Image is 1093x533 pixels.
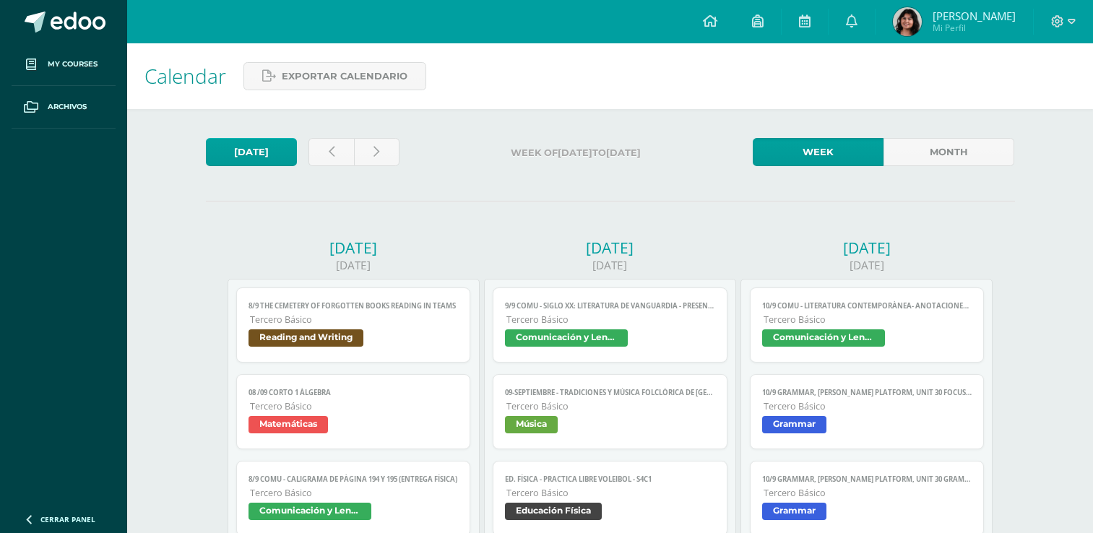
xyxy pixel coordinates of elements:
[933,9,1016,23] span: [PERSON_NAME]
[484,238,736,258] div: [DATE]
[484,258,736,273] div: [DATE]
[505,416,558,433] span: Música
[740,238,993,258] div: [DATE]
[884,138,1014,166] a: Month
[762,301,972,311] span: 10/9 COMU - Literatura contemporánea- Anotaciones en el cuaderno.
[250,313,459,326] span: Tercero Básico
[506,313,715,326] span: Tercero Básico
[762,329,885,347] span: Comunicación y Lenguaje
[48,58,98,70] span: My courses
[762,503,826,520] span: Grammar
[493,374,727,449] a: 09-septiembre - Tradiciones y música folclórica de [GEOGRAPHIC_DATA]Tercero BásicoMúsica
[893,7,922,36] img: 9da4bd09db85578faf3960d75a072bc8.png
[506,400,715,412] span: Tercero Básico
[12,86,116,129] a: Archivos
[243,62,426,90] a: Exportar calendario
[505,388,715,397] span: 09-septiembre - Tradiciones y música folclórica de [GEOGRAPHIC_DATA]
[282,63,407,90] span: Exportar calendario
[228,258,480,273] div: [DATE]
[762,416,826,433] span: Grammar
[740,258,993,273] div: [DATE]
[236,287,471,363] a: 8/9 The Cemetery of Forgotten books reading in TEAMSTercero BásicoReading and Writing
[558,147,592,158] strong: [DATE]
[933,22,1016,34] span: Mi Perfil
[764,487,972,499] span: Tercero Básico
[144,62,226,90] span: Calendar
[48,101,87,113] span: Archivos
[505,474,715,484] span: Ed. Física - PRACTICA LIBRE Voleibol - S4C1
[764,313,972,326] span: Tercero Básico
[506,487,715,499] span: Tercero Básico
[493,287,727,363] a: 9/9 COMU - Siglo XX: Literatura de Vanguardia - presentaciónTercero BásicoComunicación y Lenguaje
[606,147,641,158] strong: [DATE]
[505,503,602,520] span: Educación Física
[764,400,972,412] span: Tercero Básico
[206,138,297,166] a: [DATE]
[750,374,985,449] a: 10/9 Grammar, [PERSON_NAME] Platform, Unit 30 Focused practice ATercero BásicoGrammar
[12,43,116,86] a: My courses
[249,329,363,347] span: Reading and Writing
[249,474,459,484] span: 8/9 COMU - Caligrama de página 194 y 195 (Entrega física)
[236,374,471,449] a: 08 /09 Corto 1 ÁlgebraTercero BásicoMatemáticas
[411,138,741,168] label: Week of to
[505,301,715,311] span: 9/9 COMU - Siglo XX: Literatura de Vanguardia - presentación
[762,474,972,484] span: 10/9 Grammar, [PERSON_NAME] Platform, Unit 30 Grammar in context reading comprehension
[40,514,95,524] span: Cerrar panel
[250,487,459,499] span: Tercero Básico
[750,287,985,363] a: 10/9 COMU - Literatura contemporánea- Anotaciones en el cuaderno.Tercero BásicoComunicación y Len...
[250,400,459,412] span: Tercero Básico
[249,388,459,397] span: 08 /09 Corto 1 Álgebra
[505,329,628,347] span: Comunicación y Lenguaje
[249,301,459,311] span: 8/9 The Cemetery of Forgotten books reading in TEAMS
[249,416,328,433] span: Matemáticas
[249,503,371,520] span: Comunicación y Lenguaje
[762,388,972,397] span: 10/9 Grammar, [PERSON_NAME] Platform, Unit 30 Focused practice A
[753,138,884,166] a: Week
[228,238,480,258] div: [DATE]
